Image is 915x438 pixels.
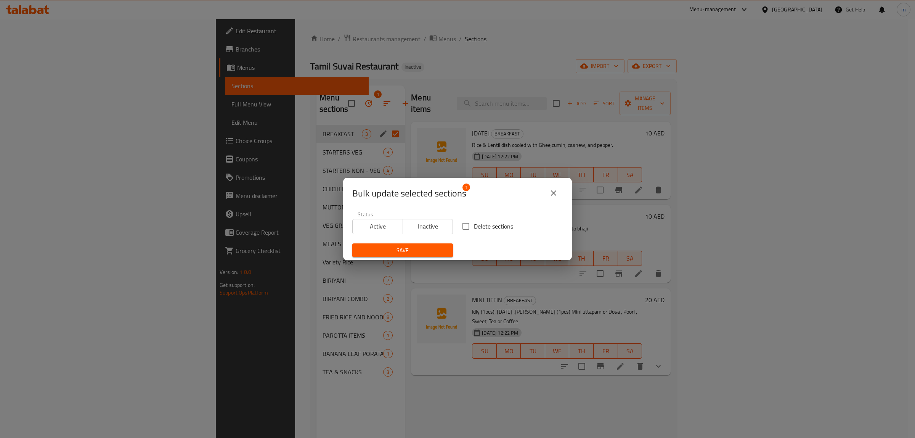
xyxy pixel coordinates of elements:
[474,222,513,231] span: Delete sections
[403,219,453,234] button: Inactive
[352,243,453,258] button: Save
[406,221,450,232] span: Inactive
[352,219,403,234] button: Active
[356,221,400,232] span: Active
[358,246,447,255] span: Save
[462,184,470,191] span: 1
[544,184,563,202] button: close
[352,187,466,200] span: Selected section count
